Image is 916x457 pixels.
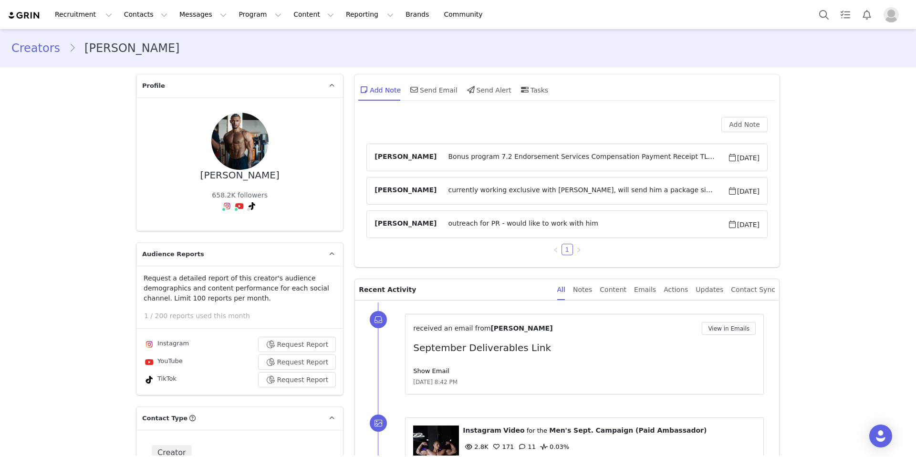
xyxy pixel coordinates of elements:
button: Request Report [258,337,336,352]
span: Video [503,426,525,434]
span: [PERSON_NAME] [490,324,552,332]
div: Content [600,279,626,301]
button: Program [233,4,287,25]
img: placeholder-profile.jpg [884,7,899,22]
p: 1 / 200 reports used this month [144,311,343,321]
div: All [557,279,565,301]
img: instagram.svg [223,202,231,210]
button: Notifications [856,4,877,25]
p: Recent Activity [359,279,549,300]
div: Tasks [519,78,549,101]
a: Community [438,4,493,25]
span: Men's Sept. Campaign (Paid Ambassador) [549,426,707,434]
div: 658.2K followers [212,190,268,200]
span: Instagram [463,426,501,434]
p: Request a detailed report of this creator's audience demographics and content performance for eac... [144,273,336,303]
a: Creators [11,40,69,57]
span: [DATE] [728,185,760,197]
img: grin logo [8,11,41,20]
div: Open Intercom Messenger [869,425,892,447]
div: YouTube [144,356,183,368]
span: Audience Reports [142,249,204,259]
button: Contacts [118,4,173,25]
img: instagram.svg [146,341,153,348]
span: [DATE] 8:42 PM [413,378,458,386]
span: currently working exclusive with [PERSON_NAME], will send him a package since now is local and wa... [437,185,727,197]
span: 2.8K [463,443,488,450]
a: Show Email [413,367,449,374]
span: 171 [491,443,514,450]
div: Send Email [408,78,458,101]
div: Instagram [144,339,189,350]
button: Search [813,4,834,25]
button: Request Report [258,372,336,387]
li: Next Page [573,244,584,255]
button: Add Note [721,117,768,132]
i: icon: left [553,247,559,253]
span: [PERSON_NAME] [375,185,437,197]
button: Profile [878,7,908,22]
span: 0.03% [538,443,569,450]
div: Add Note [358,78,401,101]
li: Previous Page [550,244,562,255]
span: [PERSON_NAME] [375,218,437,230]
span: Contact Type [142,414,187,423]
p: September Deliverables Link [413,341,756,355]
button: Messages [174,4,232,25]
button: Recruitment [49,4,118,25]
a: Brands [400,4,437,25]
span: [DATE] [728,152,760,163]
a: 1 [562,244,572,255]
button: Reporting [340,4,399,25]
button: Request Report [258,354,336,370]
div: Contact Sync [731,279,775,301]
div: Updates [696,279,723,301]
a: Tasks [835,4,856,25]
div: Actions [664,279,688,301]
span: Profile [142,81,165,91]
div: Notes [573,279,592,301]
i: icon: right [576,247,582,253]
span: outreach for PR - would like to work with him [437,218,727,230]
span: [PERSON_NAME] [375,152,437,163]
div: Send Alert [465,78,511,101]
button: View in Emails [702,322,756,335]
span: received an email from [413,324,490,332]
span: 11 [516,443,536,450]
div: [PERSON_NAME] [200,170,280,181]
span: Bonus program 7.2 Endorsement Services Compensation Payment Receipt TLF will pay [PERSON_NAME] by... [437,152,727,163]
div: Emails [634,279,656,301]
button: Content [288,4,340,25]
img: 0278fbca-f704-487f-88d4-600925a5b882.jpg [211,113,269,170]
p: ⁨ ⁩ ⁨ ⁩ for the ⁨ ⁩ [463,426,756,436]
div: TikTok [144,374,177,385]
span: [DATE] [728,218,760,230]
